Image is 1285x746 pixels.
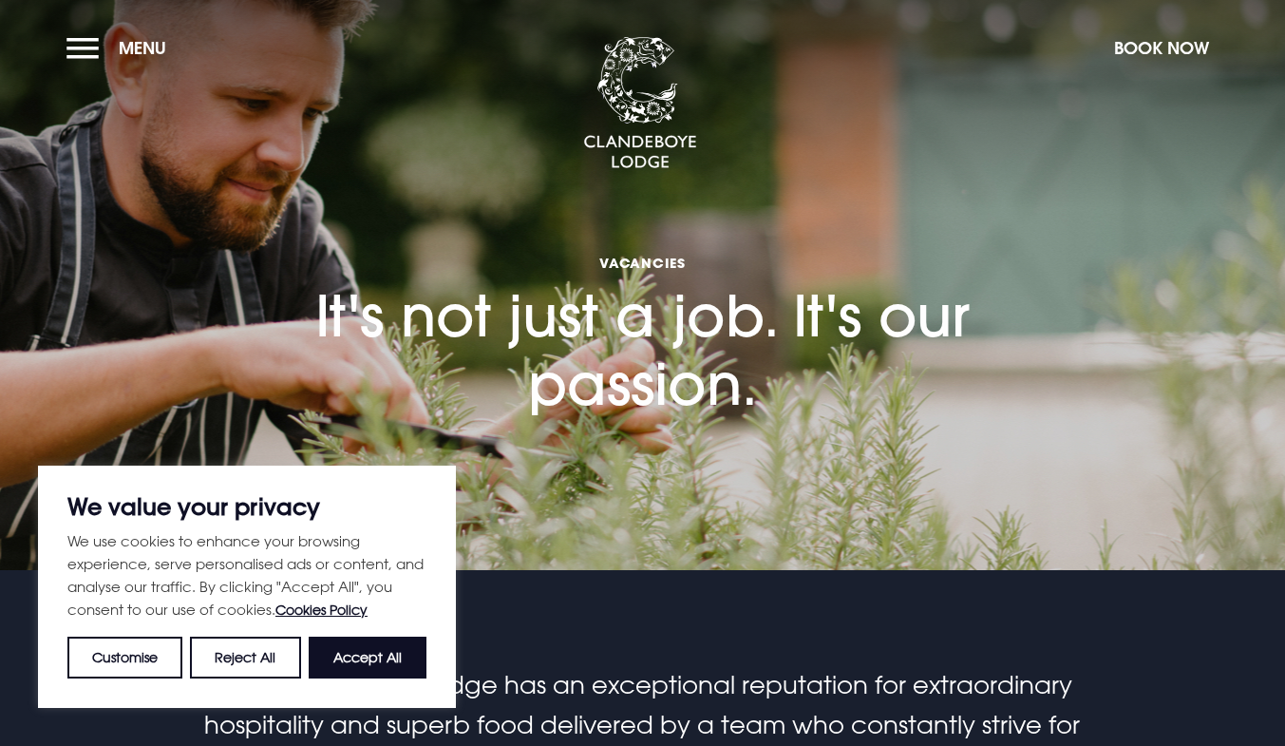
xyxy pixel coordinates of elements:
[67,529,426,622] p: We use cookies to enhance your browsing experience, serve personalised ads or content, and analys...
[67,495,426,518] p: We value your privacy
[66,28,176,68] button: Menu
[67,637,182,679] button: Customise
[119,37,166,59] span: Menu
[583,37,697,170] img: Clandeboye Lodge
[275,602,368,618] a: Cookies Policy
[263,254,1023,272] span: Vacancies
[1105,28,1219,68] button: Book Now
[309,637,426,679] button: Accept All
[263,162,1023,418] h1: It's not just a job. It's our passion.
[38,466,456,708] div: We value your privacy
[190,637,300,679] button: Reject All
